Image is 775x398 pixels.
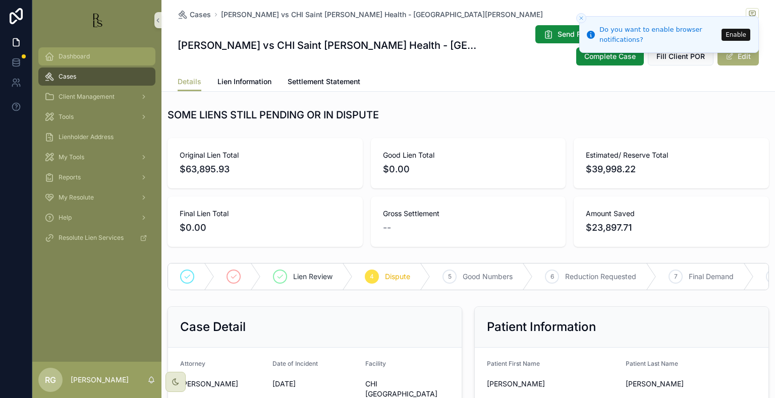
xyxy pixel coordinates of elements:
[487,319,596,335] h2: Patient Information
[178,77,201,87] span: Details
[565,272,636,282] span: Reduction Requested
[656,51,705,61] span: Fill Client POR
[370,273,374,281] span: 4
[383,162,554,176] span: $0.00
[190,10,211,20] span: Cases
[365,360,386,367] span: Facility
[383,209,554,219] span: Gross Settlement
[180,360,205,367] span: Attorney
[576,13,586,23] button: Close toast
[180,150,351,160] span: Original Lien Total
[59,234,124,242] span: Resolute Lien Services
[59,173,81,181] span: Reports
[626,360,678,367] span: Patient Last Name
[626,379,756,389] span: [PERSON_NAME]
[89,12,105,28] img: App logo
[576,47,644,65] button: Complete Case
[59,153,84,161] span: My Tools
[59,52,90,60] span: Dashboard
[59,133,114,141] span: Lienholder Address
[586,162,757,176] span: $39,998.22
[38,229,155,247] a: Resolute Lien Services
[178,73,201,92] a: Details
[385,272,410,282] span: Dispute
[586,150,757,160] span: Estimated/ Reserve Total
[38,148,155,166] a: My Tools
[487,379,618,389] span: [PERSON_NAME]
[448,273,452,281] span: 5
[599,25,718,44] div: Do you want to enable browser notifications?
[38,108,155,126] a: Tools
[550,273,554,281] span: 6
[674,273,678,281] span: 7
[221,10,543,20] a: [PERSON_NAME] vs CHI Saint [PERSON_NAME] Health - [GEOGRAPHIC_DATA][PERSON_NAME]
[59,214,72,222] span: Help
[383,221,391,235] span: --
[178,10,211,20] a: Cases
[38,68,155,86] a: Cases
[293,272,333,282] span: Lien Review
[180,319,246,335] h2: Case Detail
[180,379,264,389] span: [PERSON_NAME]
[722,29,750,41] button: Enable
[288,73,360,93] a: Settlement Statement
[180,221,351,235] span: $0.00
[487,360,540,367] span: Patient First Name
[38,168,155,186] a: Reports
[586,209,757,219] span: Amount Saved
[38,128,155,146] a: Lienholder Address
[586,221,757,235] span: $23,897.71
[584,51,636,61] span: Complete Case
[71,375,129,385] p: [PERSON_NAME]
[535,25,615,43] button: Send Final Fee
[689,272,734,282] span: Final Demand
[38,47,155,65] a: Dashboard
[217,73,271,93] a: Lien Information
[59,93,115,101] span: Client Management
[59,193,94,202] span: My Resolute
[178,38,480,52] h1: [PERSON_NAME] vs CHI Saint [PERSON_NAME] Health - [GEOGRAPHIC_DATA][PERSON_NAME]
[217,77,271,87] span: Lien Information
[717,47,759,65] button: Edit
[59,113,74,121] span: Tools
[288,77,360,87] span: Settlement Statement
[168,108,379,122] h1: SOME LIENS STILL PENDING OR IN DISPUTE
[383,150,554,160] span: Good Lien Total
[59,73,76,81] span: Cases
[180,209,351,219] span: Final Lien Total
[648,47,713,65] button: Fill Client POR
[463,272,513,282] span: Good Numbers
[38,188,155,207] a: My Resolute
[272,360,318,367] span: Date of Incident
[272,379,357,389] span: [DATE]
[32,40,161,260] div: scrollable content
[180,162,351,176] span: $63,895.93
[38,209,155,227] a: Help
[38,88,155,106] a: Client Management
[558,29,606,39] span: Send Final Fee
[45,374,56,386] span: RG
